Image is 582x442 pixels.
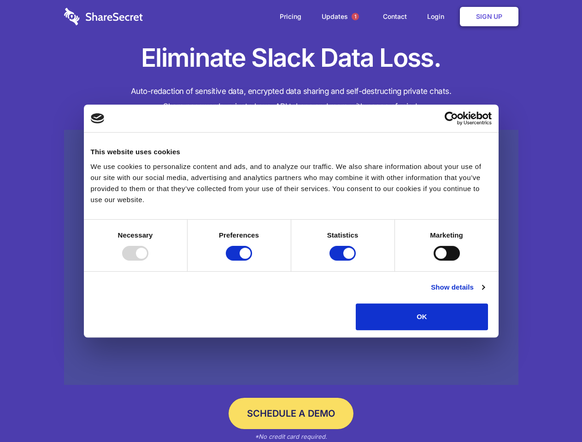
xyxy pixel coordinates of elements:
a: Pricing [270,2,311,31]
span: 1 [352,13,359,20]
h4: Auto-redaction of sensitive data, encrypted data sharing and self-destructing private chats. Shar... [64,84,518,114]
a: Wistia video thumbnail [64,130,518,385]
em: *No credit card required. [255,433,327,440]
div: This website uses cookies [91,146,492,157]
a: Contact [374,2,416,31]
strong: Marketing [430,231,463,239]
a: Usercentrics Cookiebot - opens in a new window [411,111,492,125]
a: Sign Up [460,7,518,26]
img: logo [91,113,105,123]
h1: Eliminate Slack Data Loss. [64,41,518,75]
a: Schedule a Demo [229,398,353,429]
button: OK [356,303,488,330]
div: We use cookies to personalize content and ads, and to analyze our traffic. We also share informat... [91,161,492,205]
strong: Preferences [219,231,259,239]
strong: Statistics [327,231,359,239]
strong: Necessary [118,231,153,239]
img: logo-wordmark-white-trans-d4663122ce5f474addd5e946df7df03e33cb6a1c49d2221995e7729f52c070b2.svg [64,8,143,25]
a: Login [418,2,458,31]
a: Show details [431,282,484,293]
